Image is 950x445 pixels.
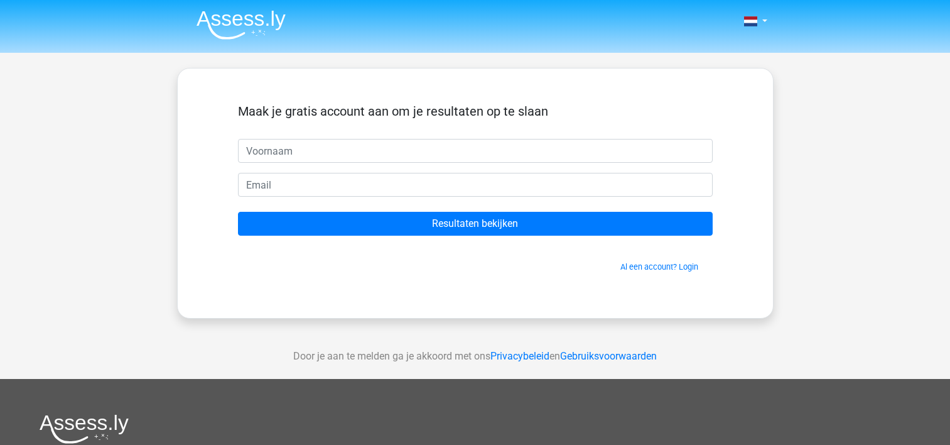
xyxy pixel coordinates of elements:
[238,139,713,163] input: Voornaam
[238,212,713,236] input: Resultaten bekijken
[238,104,713,119] h5: Maak je gratis account aan om je resultaten op te slaan
[620,262,698,272] a: Al een account? Login
[560,350,657,362] a: Gebruiksvoorwaarden
[490,350,549,362] a: Privacybeleid
[238,173,713,197] input: Email
[197,10,286,40] img: Assessly
[40,414,129,444] img: Assessly logo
